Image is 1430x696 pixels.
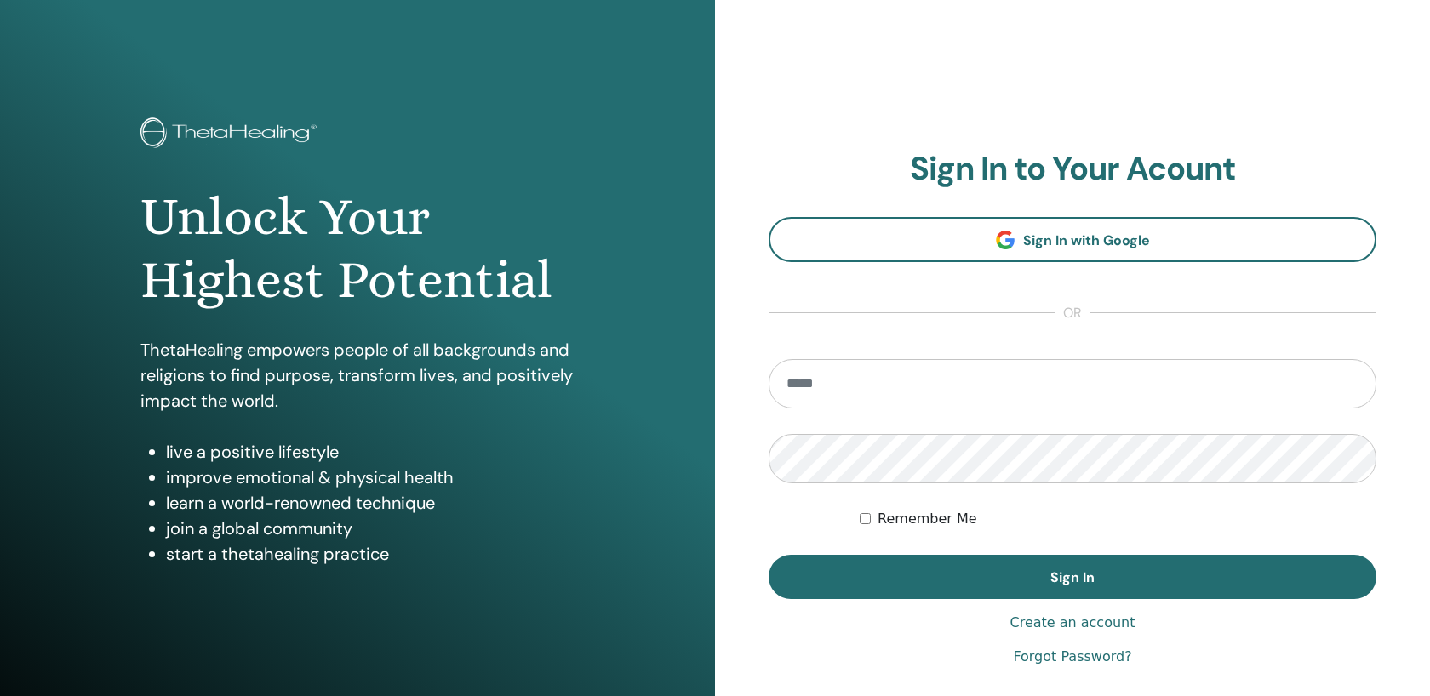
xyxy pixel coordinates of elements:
span: or [1055,303,1090,323]
a: Forgot Password? [1013,647,1131,667]
a: Create an account [1010,613,1135,633]
span: Sign In with Google [1023,231,1150,249]
p: ThetaHealing empowers people of all backgrounds and religions to find purpose, transform lives, a... [140,337,575,414]
li: learn a world-renowned technique [166,490,575,516]
div: Keep me authenticated indefinitely or until I manually logout [860,509,1376,529]
li: start a thetahealing practice [166,541,575,567]
h2: Sign In to Your Acount [769,150,1376,189]
span: Sign In [1050,568,1095,586]
h1: Unlock Your Highest Potential [140,185,575,312]
label: Remember Me [878,509,977,529]
a: Sign In with Google [769,217,1376,262]
button: Sign In [769,555,1376,599]
li: live a positive lifestyle [166,439,575,465]
li: improve emotional & physical health [166,465,575,490]
li: join a global community [166,516,575,541]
